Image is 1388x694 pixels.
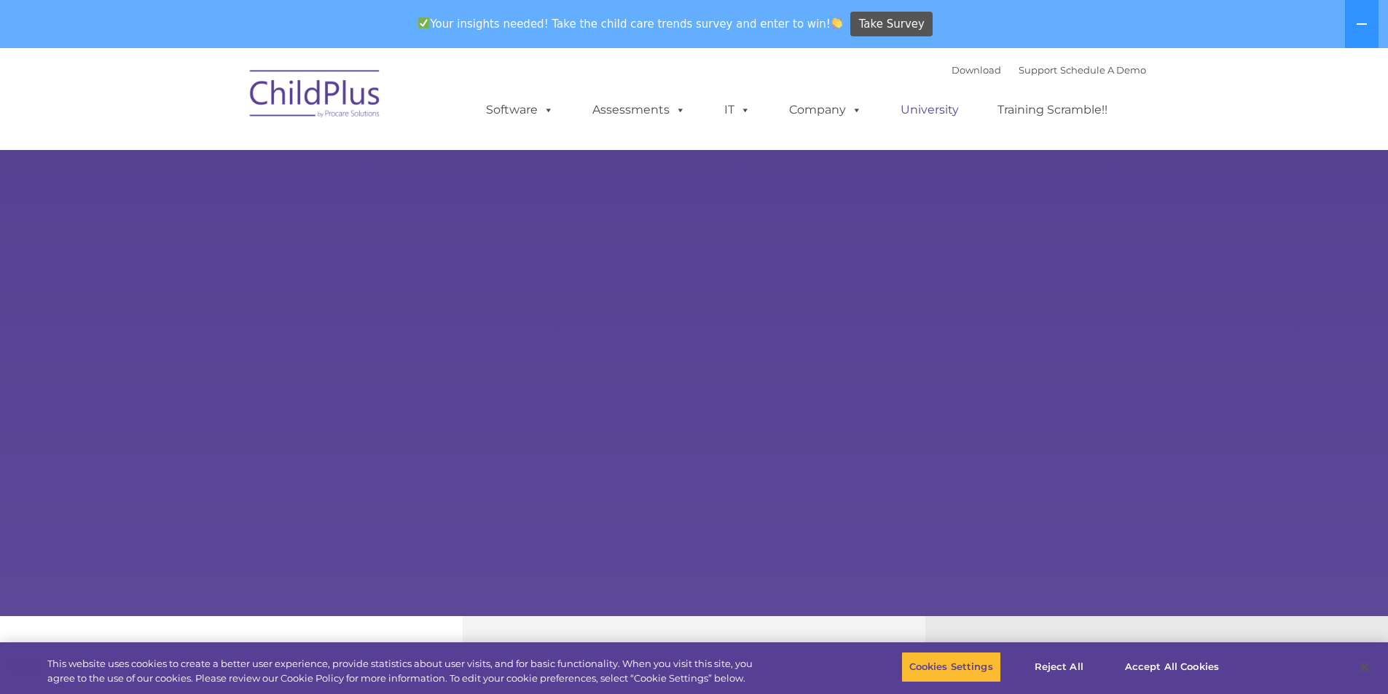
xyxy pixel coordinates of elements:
span: Phone number [203,156,264,167]
a: University [886,95,973,125]
a: Training Scramble!! [983,95,1122,125]
img: 👏 [831,17,842,28]
a: Company [775,95,877,125]
a: Download [952,64,1001,76]
font: | [952,64,1146,76]
img: ChildPlus by Procare Solutions [243,60,388,133]
span: Take Survey [859,12,925,37]
button: Reject All [1013,652,1105,682]
button: Accept All Cookies [1117,652,1227,682]
a: Support [1019,64,1057,76]
button: Close [1349,651,1381,683]
span: Your insights needed! Take the child care trends survey and enter to win! [412,9,849,38]
a: IT [710,95,765,125]
div: This website uses cookies to create a better user experience, provide statistics about user visit... [47,657,764,685]
img: ✅ [418,17,429,28]
a: Take Survey [850,12,933,37]
a: Assessments [578,95,700,125]
span: Last name [203,96,247,107]
a: Schedule A Demo [1060,64,1146,76]
a: Software [471,95,568,125]
button: Cookies Settings [901,652,1001,682]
